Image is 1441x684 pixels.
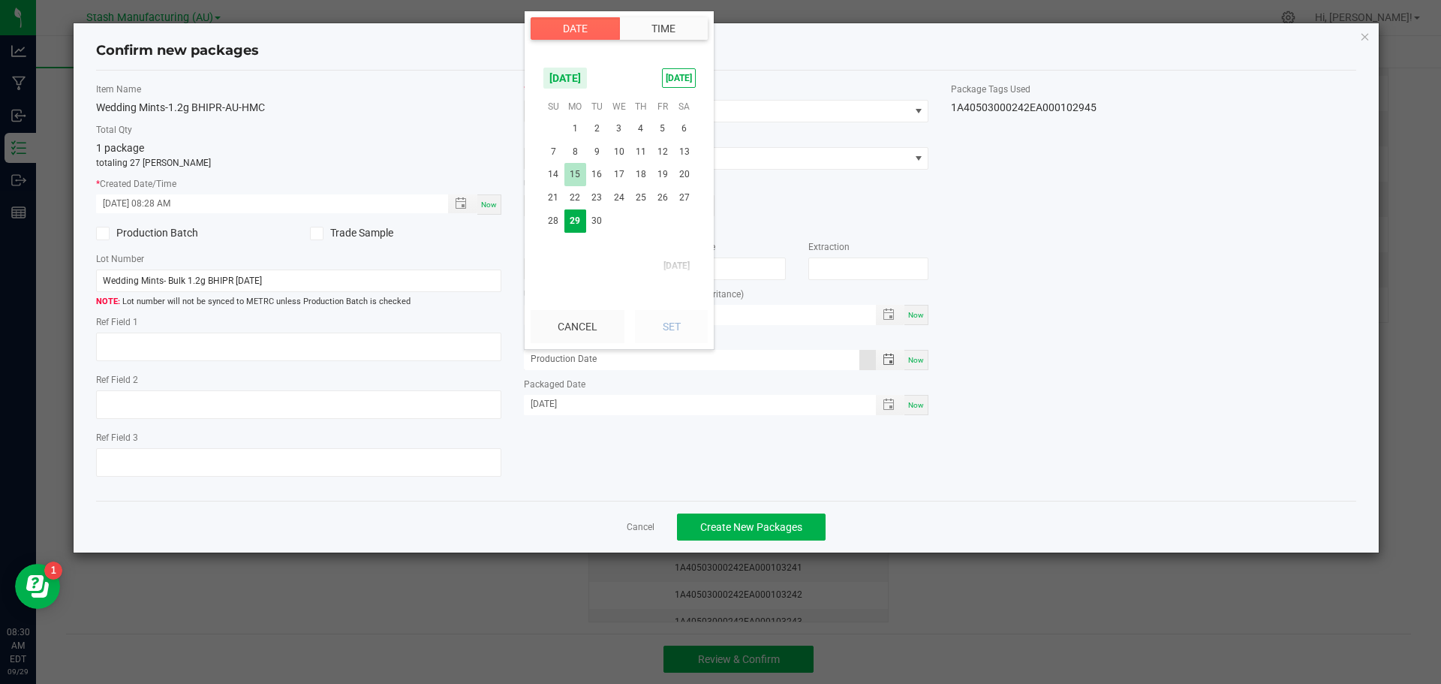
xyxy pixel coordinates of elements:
td: Sunday, September 21, 2025 [543,186,564,209]
span: 24 [608,186,630,209]
button: Time tab [619,17,708,40]
div: 1A40503000242EA000102945 [951,100,1356,116]
h4: Confirm new packages [96,41,1357,61]
span: Toggle popup [876,350,905,370]
span: NO DATA FOUND [524,147,929,170]
span: 3 [608,117,630,140]
span: 4 [630,117,651,140]
label: Package Tags Used [951,83,1356,96]
th: Su [543,95,564,118]
span: 19 [651,163,673,186]
th: Mo [564,95,586,118]
td: Monday, September 8, 2025 [564,140,586,164]
button: Cancel [531,310,624,343]
th: Th [630,95,651,118]
span: Flower Packaging Room [525,101,910,122]
td: Tuesday, September 16, 2025 [586,163,608,186]
td: Tuesday, September 30, 2025 [586,209,608,233]
td: Saturday, September 27, 2025 [673,186,695,209]
label: Ref Field 1 [96,315,501,329]
label: Area of New Pkg [524,83,929,96]
td: Monday, September 29, 2025 [564,209,586,233]
button: Date tab [531,17,620,40]
td: Friday, September 12, 2025 [651,140,673,164]
span: 1 [564,117,586,140]
span: 6 [673,117,695,140]
td: Thursday, September 25, 2025 [630,186,651,209]
span: 30 [586,209,608,233]
label: Created Date/Time [96,177,501,191]
td: Monday, September 15, 2025 [564,163,586,186]
td: Wednesday, September 24, 2025 [608,186,630,209]
span: Toggle popup [876,305,905,325]
th: Sa [673,95,695,118]
span: 29 [564,209,586,233]
td: Saturday, September 20, 2025 [673,163,695,186]
span: [DATE] [662,68,696,88]
label: Ref Field 2 [96,373,501,387]
td: Tuesday, September 2, 2025 [586,117,608,140]
label: Serving Size [666,240,787,254]
span: Now [908,311,924,319]
td: Sunday, September 14, 2025 [543,163,564,186]
td: Sunday, September 28, 2025 [543,209,564,233]
iframe: Resource center [15,564,60,609]
label: Ref Field 3 [96,431,501,444]
span: Select location [525,148,910,169]
span: 5 [651,117,673,140]
span: [DATE] [543,67,588,89]
input: Packaged Date [524,395,860,414]
span: 27 [673,186,695,209]
span: 21 [543,186,564,209]
label: Packaged Date [524,378,929,391]
td: Wednesday, September 3, 2025 [608,117,630,140]
td: Thursday, September 4, 2025 [630,117,651,140]
td: Friday, September 5, 2025 [651,117,673,140]
label: Lot Number [96,252,501,266]
span: 7 [543,140,564,164]
span: Now [481,200,497,209]
td: Tuesday, September 23, 2025 [586,186,608,209]
input: Production Date [524,350,860,369]
span: 18 [630,163,651,186]
th: Fr [651,95,673,118]
span: 17 [608,163,630,186]
td: Wednesday, September 10, 2025 [608,140,630,164]
span: 16 [586,163,608,186]
span: Create New Packages [700,521,802,533]
td: Saturday, September 6, 2025 [673,117,695,140]
td: Wednesday, September 17, 2025 [608,163,630,186]
span: 26 [651,186,673,209]
td: Saturday, September 13, 2025 [673,140,695,164]
span: 13 [673,140,695,164]
p: totaling 27 [PERSON_NAME] [96,156,501,170]
td: Sunday, September 7, 2025 [543,140,564,164]
a: Cancel [627,521,654,534]
div: Wedding Mints-1.2g BHIPR-AU-HMC [96,100,501,116]
td: Friday, September 19, 2025 [651,163,673,186]
label: Production Batch [96,225,287,241]
span: Now [908,356,924,364]
span: 25 [630,186,651,209]
span: 9 [586,140,608,164]
td: Monday, September 1, 2025 [564,117,586,140]
label: Item Name [96,83,501,96]
span: 23 [586,186,608,209]
th: Tu [586,95,608,118]
span: 8 [564,140,586,164]
span: 22 [564,186,586,209]
span: Toggle popup [876,395,905,415]
span: 28 [543,209,564,233]
label: Location [524,130,929,143]
iframe: Resource center unread badge [44,562,62,580]
label: Production Date [524,333,929,346]
span: 12 [651,140,673,164]
span: 15 [564,163,586,186]
td: Thursday, September 11, 2025 [630,140,651,164]
td: Friday, September 26, 2025 [651,186,673,209]
th: We [608,95,630,118]
span: Toggle popup [448,194,477,213]
label: Trade Sample [310,225,501,241]
span: Lot number will not be synced to METRC unless Production Batch is checked [96,296,501,309]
